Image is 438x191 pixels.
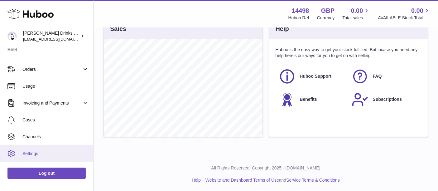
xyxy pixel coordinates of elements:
[99,165,433,171] p: All Rights Reserved. Copyright 2025 - [DOMAIN_NAME]
[352,91,418,108] a: Subscriptions
[205,178,279,183] a: Website and Dashboard Terms of Use
[192,178,201,183] a: Help
[317,15,335,21] div: Currency
[321,7,335,15] strong: GBP
[22,117,89,123] span: Cases
[300,96,317,102] span: Benefits
[300,73,332,79] span: Huboo Support
[23,30,79,42] div: [PERSON_NAME] Drinks Ltd
[378,15,431,21] span: AVAILABLE Stock Total
[292,7,309,15] strong: 14498
[7,168,86,179] a: Log out
[7,32,17,41] img: internalAdmin-14498@internal.huboo.com
[378,7,431,21] a: 0.00 AVAILABLE Stock Total
[373,73,382,79] span: FAQ
[22,66,82,72] span: Orders
[22,134,89,140] span: Channels
[276,47,422,59] p: Huboo is the easy way to get your stock fulfilled. But incase you need any help here's our ways f...
[351,7,363,15] span: 0.00
[373,96,402,102] span: Subscriptions
[276,25,289,33] h3: Help
[411,7,423,15] span: 0.00
[286,178,340,183] a: Service Terms & Conditions
[279,68,345,85] a: Huboo Support
[22,151,89,157] span: Settings
[352,68,418,85] a: FAQ
[288,15,309,21] div: Huboo Ref
[203,177,340,183] li: and
[22,100,82,106] span: Invoicing and Payments
[342,7,370,21] a: 0.00 Total sales
[110,25,126,33] h3: Sales
[23,37,92,42] span: [EMAIL_ADDRESS][DOMAIN_NAME]
[279,91,345,108] a: Benefits
[342,15,370,21] span: Total sales
[22,83,89,89] span: Usage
